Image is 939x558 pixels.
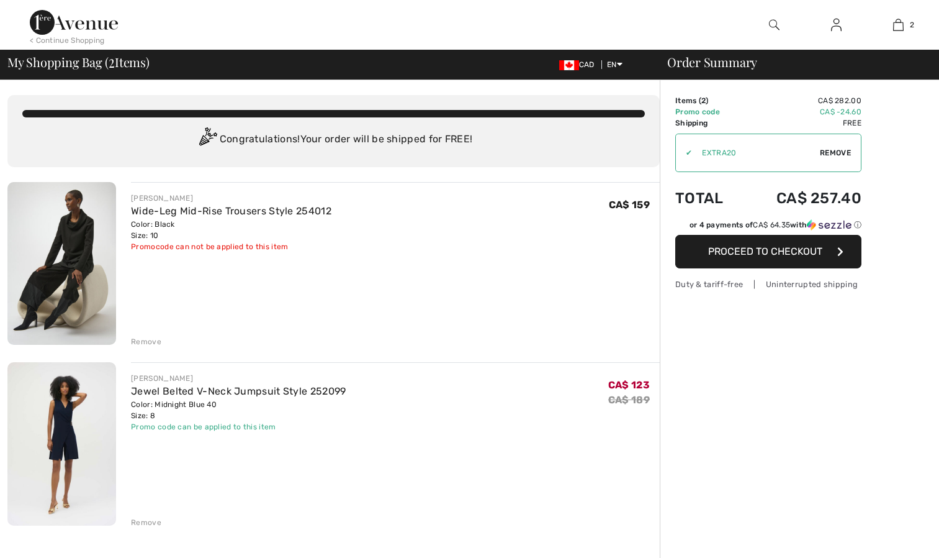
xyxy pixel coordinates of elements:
input: Promo code [692,134,820,172]
div: Color: Midnight Blue 40 Size: 8 [131,399,346,421]
td: Items ( ) [675,95,742,106]
span: EN [607,60,622,69]
td: CA$ 257.40 [742,177,861,219]
img: Congratulation2.svg [195,127,220,152]
a: Wide-Leg Mid-Rise Trousers Style 254012 [131,205,331,217]
a: Jewel Belted V-Neck Jumpsuit Style 252099 [131,385,346,397]
td: CA$ 282.00 [742,95,861,106]
div: Remove [131,517,161,528]
td: Shipping [675,117,742,129]
span: 2 [109,53,115,69]
div: Remove [131,336,161,347]
div: or 4 payments ofCA$ 64.35withSezzle Click to learn more about Sezzle [675,219,861,235]
div: [PERSON_NAME] [131,193,331,204]
div: Order Summary [652,56,932,68]
img: Canadian Dollar [559,60,579,70]
div: or 4 payments of with [690,219,861,231]
span: CAD [559,60,600,69]
span: 2 [910,19,914,30]
div: Duty & tariff-free | Uninterrupted shipping [675,278,861,290]
div: < Continue Shopping [30,35,105,46]
span: 2 [701,96,706,105]
img: Jewel Belted V-Neck Jumpsuit Style 252099 [7,362,116,525]
div: Color: Black Size: 10 [131,219,331,241]
span: My Shopping Bag ( Items) [7,56,150,68]
td: Promo code [675,106,742,117]
img: My Bag [893,17,904,32]
img: Sezzle [807,219,851,231]
s: CA$ 189 [608,394,650,406]
button: Proceed to Checkout [675,235,861,268]
div: Promocode can not be applied to this item [131,241,331,252]
img: 1ère Avenue [30,10,118,35]
td: Free [742,117,861,129]
a: 2 [868,17,928,32]
a: Sign In [821,17,851,33]
td: Total [675,177,742,219]
span: CA$ 159 [609,199,650,211]
div: [PERSON_NAME] [131,373,346,384]
span: Proceed to Checkout [708,245,822,257]
span: CA$ 123 [608,379,650,391]
img: search the website [769,17,780,32]
div: ✔ [676,147,692,158]
span: CA$ 64.35 [753,221,790,229]
img: My Info [831,17,842,32]
div: Congratulations! Your order will be shipped for FREE! [22,127,645,152]
img: Wide-Leg Mid-Rise Trousers Style 254012 [7,182,116,345]
span: Remove [820,147,851,158]
div: Promo code can be applied to this item [131,421,346,432]
td: CA$ -24.60 [742,106,861,117]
